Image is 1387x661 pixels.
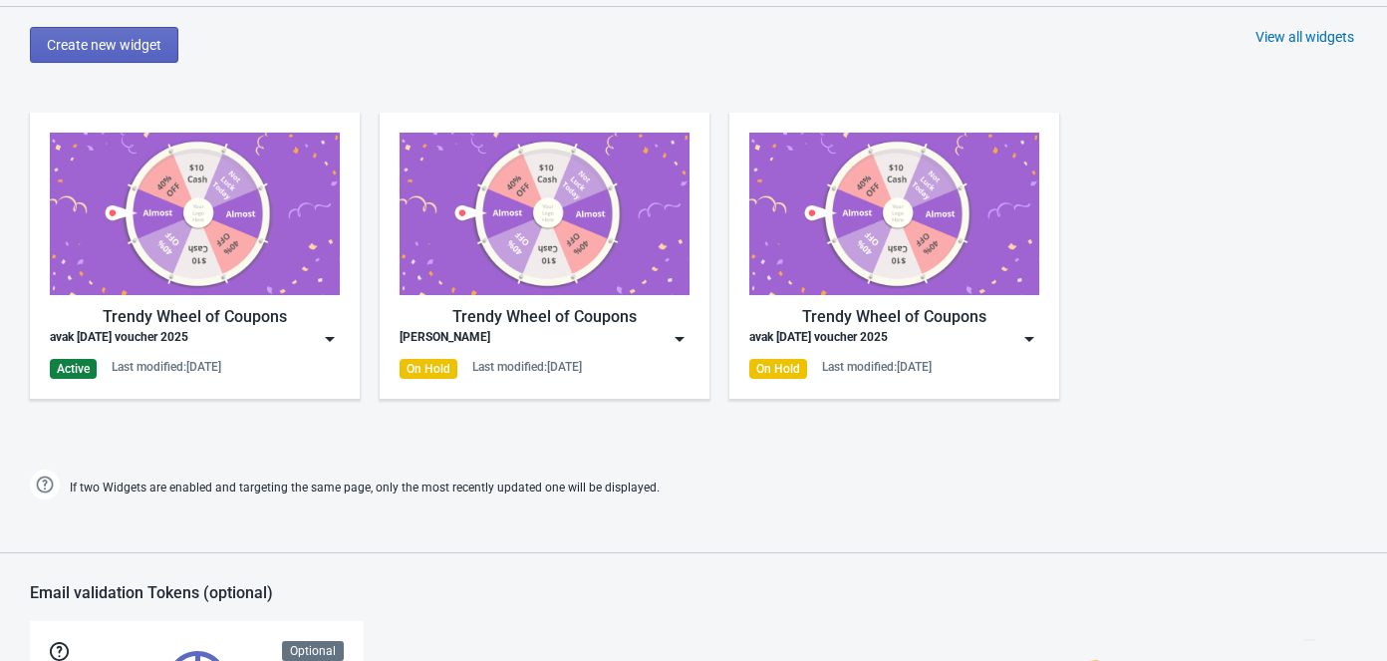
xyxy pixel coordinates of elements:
[1019,329,1039,349] img: dropdown.png
[472,359,582,375] div: Last modified: [DATE]
[282,641,344,661] div: Optional
[1303,581,1367,641] iframe: chat widget
[400,359,457,379] div: On Hold
[400,305,690,329] div: Trendy Wheel of Coupons
[70,472,660,504] span: If two Widgets are enabled and targeting the same page, only the most recently updated one will b...
[670,329,690,349] img: dropdown.png
[50,305,340,329] div: Trendy Wheel of Coupons
[400,133,690,295] img: trendy_game.png
[749,359,807,379] div: On Hold
[30,470,60,499] img: help.png
[749,329,888,349] div: avak [DATE] voucher 2025
[50,133,340,295] img: trendy_game.png
[30,27,178,63] button: Create new widget
[320,329,340,349] img: dropdown.png
[47,37,161,53] span: Create new widget
[749,305,1039,329] div: Trendy Wheel of Coupons
[822,359,932,375] div: Last modified: [DATE]
[50,359,97,379] div: Active
[112,359,221,375] div: Last modified: [DATE]
[749,133,1039,295] img: trendy_game.png
[1255,27,1354,47] div: View all widgets
[400,329,490,349] div: [PERSON_NAME]
[50,329,188,349] div: avak [DATE] voucher 2025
